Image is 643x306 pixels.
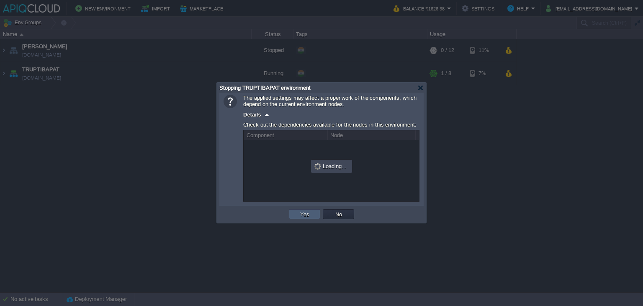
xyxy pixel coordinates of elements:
[312,161,351,172] div: Loading...
[333,210,345,218] button: No
[243,119,419,130] div: Check out the dependencies available for the nodes in this environment:
[243,112,261,118] span: Details
[243,95,417,107] span: The applied settings may affect a proper work of the components, which depend on the current envi...
[298,210,312,218] button: Yes
[219,85,311,91] span: Stopping TRUPTIBAPAT environment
